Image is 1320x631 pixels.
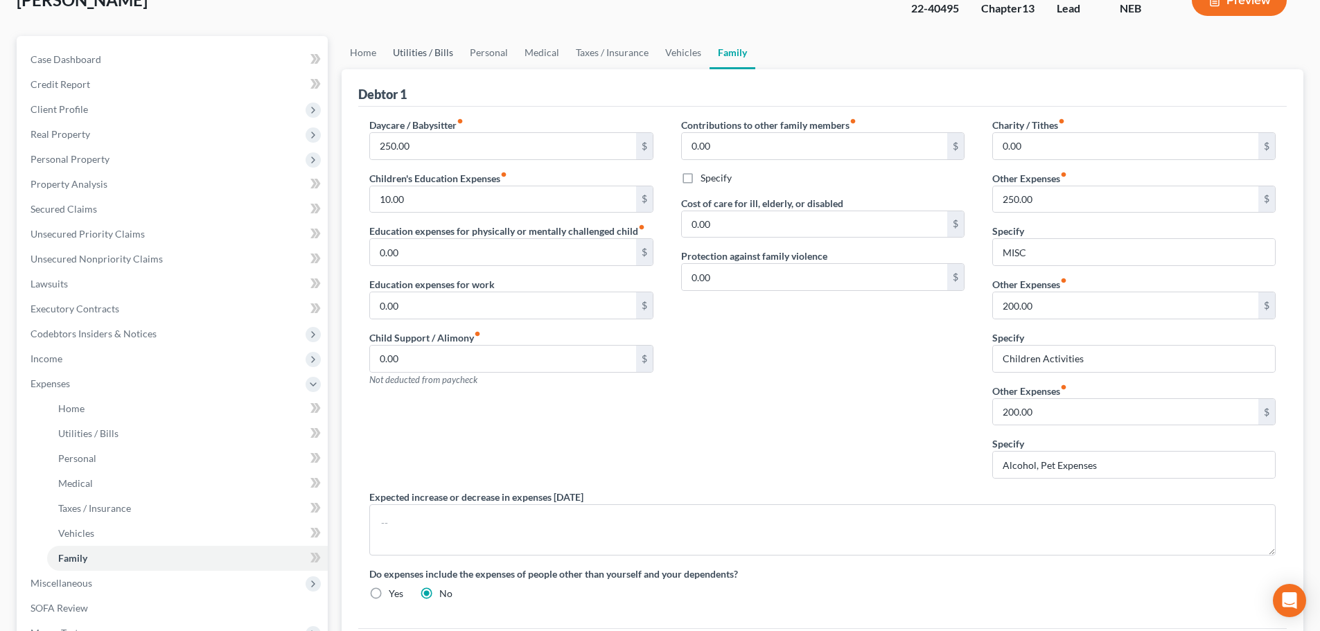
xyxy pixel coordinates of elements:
a: Unsecured Priority Claims [19,222,328,247]
a: Lawsuits [19,272,328,296]
input: -- [370,239,635,265]
label: Education expenses for work [369,277,495,292]
input: -- [370,346,635,372]
span: Secured Claims [30,203,97,215]
label: Cost of care for ill, elderly, or disabled [681,196,843,211]
label: Protection against family violence [681,249,827,263]
a: Secured Claims [19,197,328,222]
div: $ [947,211,964,238]
input: Specify... [993,239,1275,265]
div: Open Intercom Messenger [1273,584,1306,617]
i: fiber_manual_record [1058,118,1065,125]
input: -- [682,264,947,290]
a: Credit Report [19,72,328,97]
label: Specify [992,224,1024,238]
i: fiber_manual_record [474,330,481,337]
input: -- [993,292,1258,319]
span: Unsecured Priority Claims [30,228,145,240]
a: Taxes / Insurance [567,36,657,69]
a: Vehicles [657,36,710,69]
a: Vehicles [47,521,328,546]
label: Do expenses include the expenses of people other than yourself and your dependents? [369,567,1276,581]
a: Family [47,546,328,571]
div: $ [1258,292,1275,319]
i: fiber_manual_record [638,224,645,231]
label: No [439,587,452,601]
div: $ [636,186,653,213]
input: Specify... [993,452,1275,478]
label: Specify [992,436,1024,451]
a: Home [47,396,328,421]
i: fiber_manual_record [1060,384,1067,391]
span: Medical [58,477,93,489]
label: Yes [389,587,403,601]
a: Personal [47,446,328,471]
input: -- [370,292,635,319]
span: 13 [1022,1,1035,15]
i: fiber_manual_record [500,171,507,178]
div: $ [636,292,653,319]
a: Case Dashboard [19,47,328,72]
a: Utilities / Bills [47,421,328,446]
span: Codebtors Insiders & Notices [30,328,157,339]
span: Income [30,353,62,364]
span: Personal Property [30,153,109,165]
div: $ [947,133,964,159]
label: Other Expenses [992,171,1067,186]
span: Home [58,402,85,414]
a: Home [342,36,385,69]
span: Unsecured Nonpriority Claims [30,253,163,265]
span: SOFA Review [30,602,88,614]
div: 22-40495 [911,1,959,17]
span: Client Profile [30,103,88,115]
input: -- [682,133,947,159]
span: Family [58,552,87,564]
label: Education expenses for physically or mentally challenged child [369,224,645,238]
label: Specify [992,330,1024,345]
label: Other Expenses [992,277,1067,292]
span: Not deducted from paycheck [369,374,477,385]
input: -- [993,186,1258,213]
label: Daycare / Babysitter [369,118,464,132]
span: Personal [58,452,96,464]
a: Taxes / Insurance [47,496,328,521]
label: Specify [701,171,732,185]
span: Real Property [30,128,90,140]
div: $ [1258,399,1275,425]
a: Executory Contracts [19,296,328,321]
input: -- [682,211,947,238]
a: Unsecured Nonpriority Claims [19,247,328,272]
a: Medical [47,471,328,496]
div: $ [636,133,653,159]
label: Charity / Tithes [992,118,1065,132]
div: Debtor 1 [358,86,407,103]
div: Lead [1057,1,1098,17]
span: Executory Contracts [30,303,119,314]
a: Utilities / Bills [385,36,461,69]
input: Specify... [993,346,1275,372]
span: Utilities / Bills [58,427,118,439]
div: NEB [1120,1,1170,17]
span: Credit Report [30,78,90,90]
span: Property Analysis [30,178,107,190]
span: Expenses [30,377,70,389]
span: Taxes / Insurance [58,502,131,514]
div: $ [636,346,653,372]
a: Family [710,36,755,69]
span: Case Dashboard [30,53,101,65]
div: $ [947,264,964,290]
label: Child Support / Alimony [369,330,481,345]
i: fiber_manual_record [1060,277,1067,284]
a: Property Analysis [19,172,328,197]
input: -- [370,133,635,159]
div: Chapter [981,1,1035,17]
span: Vehicles [58,527,94,539]
div: $ [1258,186,1275,213]
a: Medical [516,36,567,69]
span: Lawsuits [30,278,68,290]
label: Other Expenses [992,384,1067,398]
a: Personal [461,36,516,69]
input: -- [993,133,1258,159]
i: fiber_manual_record [457,118,464,125]
label: Expected increase or decrease in expenses [DATE] [369,490,583,504]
